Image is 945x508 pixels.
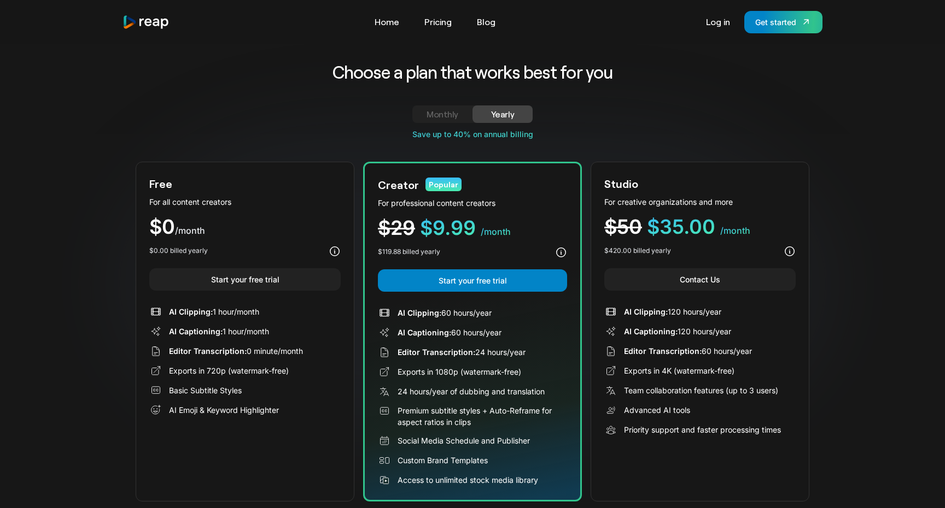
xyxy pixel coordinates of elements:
[624,307,668,316] span: AI Clipping:
[481,226,511,237] span: /month
[169,385,242,396] div: Basic Subtitle Styles
[624,326,731,337] div: 120 hours/year
[149,217,341,237] div: $0
[169,346,247,356] span: Editor Transcription:
[169,345,303,357] div: 0 minute/month
[136,128,809,140] div: Save up to 40% on annual billing
[169,327,223,336] span: AI Captioning:
[744,11,822,33] a: Get started
[471,13,501,31] a: Blog
[149,246,208,256] div: $0.00 billed yearly
[486,108,520,121] div: Yearly
[149,175,172,192] div: Free
[378,269,567,292] a: Start your free trial
[169,307,213,316] span: AI Clipping:
[398,327,501,338] div: 60 hours/year
[624,306,721,317] div: 120 hours/year
[169,365,289,376] div: Exports in 720p (watermark-free)
[398,346,526,358] div: 24 hours/year
[425,108,459,121] div: Monthly
[378,197,567,209] div: For professional content creators
[701,13,736,31] a: Log in
[398,347,475,357] span: Editor Transcription:
[398,328,451,337] span: AI Captioning:
[378,176,419,193] div: Creator
[624,404,690,416] div: Advanced AI tools
[122,15,170,29] img: reap logo
[624,327,678,336] span: AI Captioning:
[604,215,642,239] span: $50
[398,474,538,486] div: Access to unlimited stock media library
[419,13,457,31] a: Pricing
[624,345,752,357] div: 60 hours/year
[398,386,545,397] div: 24 hours/year of dubbing and translation
[122,15,170,29] a: home
[378,247,440,257] div: $119.88 billed yearly
[378,216,415,240] span: $29
[647,215,715,239] span: $35.00
[624,385,778,396] div: Team collaboration features (up to 3 users)
[624,365,734,376] div: Exports in 4K (watermark-free)
[398,405,567,428] div: Premium subtitle styles + Auto-Reframe for aspect ratios in clips
[398,454,488,466] div: Custom Brand Templates
[604,175,638,192] div: Studio
[624,424,781,435] div: Priority support and faster processing times
[398,307,492,318] div: 60 hours/year
[369,13,405,31] a: Home
[398,435,530,446] div: Social Media Schedule and Publisher
[149,196,341,208] div: For all content creators
[169,306,259,317] div: 1 hour/month
[604,246,671,256] div: $420.00 billed yearly
[425,178,462,191] div: Popular
[169,326,269,337] div: 1 hour/month
[175,225,205,236] span: /month
[398,366,521,377] div: Exports in 1080p (watermark-free)
[169,404,279,416] div: AI Emoji & Keyword Highlighter
[604,268,796,291] a: Contact Us
[420,216,476,240] span: $9.99
[624,346,702,356] span: Editor Transcription:
[149,268,341,291] a: Start your free trial
[247,61,698,84] h2: Choose a plan that works best for you
[720,225,750,236] span: /month
[755,16,796,28] div: Get started
[398,308,441,317] span: AI Clipping:
[604,196,796,208] div: For creative organizations and more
